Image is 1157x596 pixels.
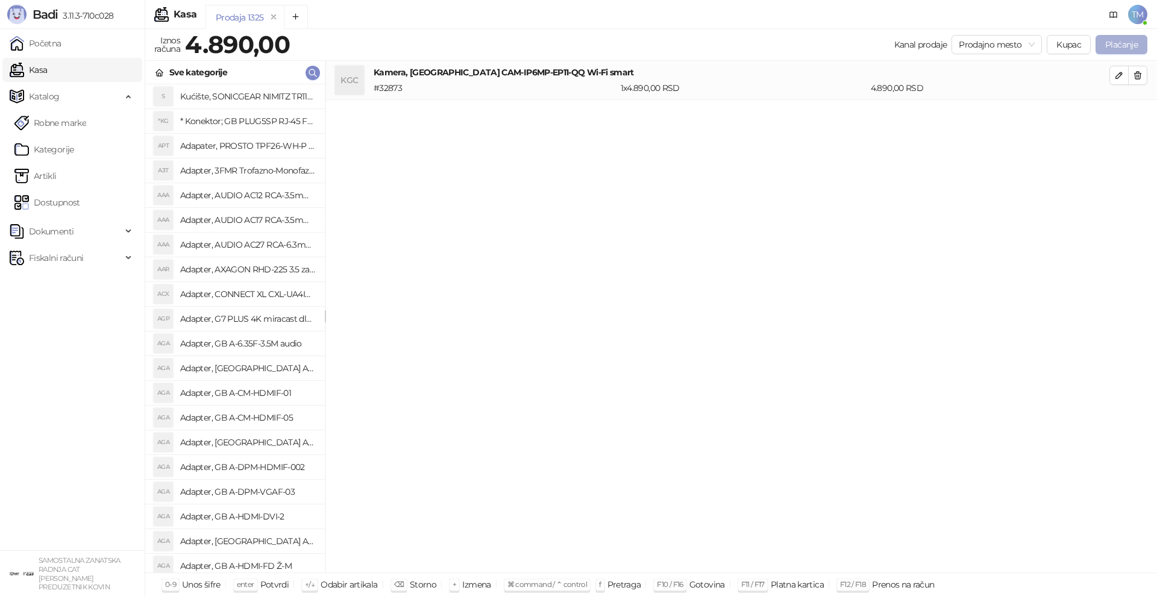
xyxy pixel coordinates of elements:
div: APT [154,136,173,155]
h4: Adapter, AUDIO AC17 RCA-3.5mm stereo [180,210,315,230]
h4: Adapter, GB A-CM-HDMIF-01 [180,383,315,403]
span: ↑/↓ [305,580,315,589]
strong: 4.890,00 [185,30,290,59]
span: 3.11.3-710c028 [58,10,113,21]
span: enter [237,580,254,589]
div: AGA [154,457,173,477]
div: AGA [154,507,173,526]
div: AGA [154,383,173,403]
div: Unos šifre [182,577,221,592]
a: Kategorije [14,137,74,162]
button: Add tab [284,5,308,29]
h4: Adapter, AUDIO AC12 RCA-3.5mm mono [180,186,315,205]
h4: Adapter, G7 PLUS 4K miracast dlna airplay za TV [180,309,315,328]
span: Fiskalni računi [29,246,83,270]
span: Dokumenti [29,219,74,243]
div: AGA [154,482,173,501]
a: Kasa [10,58,47,82]
h4: Adapter, GB A-6.35F-3.5M audio [180,334,315,353]
a: Dostupnost [14,190,80,215]
span: + [453,580,456,589]
button: Kupac [1047,35,1091,54]
div: Prenos na račun [872,577,934,592]
div: S [154,87,173,106]
div: 1 x 4.890,00 RSD [618,81,868,95]
div: A3T [154,161,173,180]
h4: Adapter, AUDIO AC27 RCA-6.3mm stereo [180,235,315,254]
div: AGA [154,556,173,576]
div: KGC [335,66,364,95]
h4: Adapter, AXAGON RHD-225 3.5 za 2x2.5 [180,260,315,279]
h4: Adapater, PROSTO TPF26-WH-P razdelnik [180,136,315,155]
div: AAA [154,186,173,205]
div: Gotovina [689,577,725,592]
h4: Adapter, [GEOGRAPHIC_DATA] A-HDMI-FC Ž-M [180,532,315,551]
div: Sve kategorije [169,66,227,79]
a: Početna [10,31,61,55]
div: 4.890,00 RSD [868,81,1112,95]
a: ArtikliArtikli [14,164,57,188]
div: AGA [154,408,173,427]
h4: Kamera, [GEOGRAPHIC_DATA] CAM-IP6MP-EP11-QQ Wi-Fi smart [374,66,1109,79]
div: Potvrdi [260,577,289,592]
span: f [599,580,601,589]
div: AAA [154,235,173,254]
span: ⌫ [394,580,404,589]
div: AGA [154,433,173,452]
div: Prodaja 1325 [216,11,263,24]
div: AGA [154,532,173,551]
div: # 32873 [371,81,618,95]
div: Kasa [174,10,196,19]
span: Badi [33,7,58,22]
div: Odabir artikala [321,577,377,592]
h4: Adapter, GB A-HDMI-DVI-2 [180,507,315,526]
h4: Adapter, GB A-DPM-HDMIF-002 [180,457,315,477]
div: Izmena [462,577,491,592]
img: Logo [7,5,27,24]
small: SAMOSTALNA ZANATSKA RADNJA CAT [PERSON_NAME] PREDUZETNIK KOVIN [39,556,121,591]
h4: Kućište, SONICGEAR NIMITZ TR1100 belo BEZ napajanja [180,87,315,106]
a: Robne marke [14,111,86,135]
span: F12 / F18 [840,580,866,589]
span: ⌘ command / ⌃ control [507,580,588,589]
button: Plaćanje [1096,35,1147,54]
h4: Adapter, GB A-CM-HDMIF-05 [180,408,315,427]
a: Dokumentacija [1104,5,1123,24]
span: Katalog [29,84,60,108]
span: 0-9 [165,580,176,589]
h4: Adapter, 3FMR Trofazno-Monofazni [180,161,315,180]
span: TM [1128,5,1147,24]
span: Prodajno mesto [959,36,1035,54]
div: grid [145,84,325,572]
div: Pretraga [607,577,641,592]
div: Kanal prodaje [894,38,947,51]
div: ACX [154,284,173,304]
h4: Adapter, [GEOGRAPHIC_DATA] A-AC-UKEU-001 UK na EU 7.5A [180,359,315,378]
div: AGA [154,359,173,378]
div: AGP [154,309,173,328]
img: 64x64-companyLogo-ae27db6e-dfce-48a1-b68e-83471bd1bffd.png [10,562,34,586]
div: AAA [154,210,173,230]
button: remove [266,12,281,22]
div: AGA [154,334,173,353]
div: Platna kartica [771,577,824,592]
h4: Adapter, CONNECT XL CXL-UA4IN1 putni univerzalni [180,284,315,304]
div: Storno [410,577,436,592]
span: F10 / F16 [657,580,683,589]
div: Iznos računa [152,33,183,57]
h4: * Konektor; GB PLUG5SP RJ-45 FTP Kat.5 [180,111,315,131]
span: F11 / F17 [741,580,765,589]
h4: Adapter, [GEOGRAPHIC_DATA] A-CMU3-LAN-05 hub [180,433,315,452]
h4: Adapter, GB A-HDMI-FD Ž-M [180,556,315,576]
div: AAR [154,260,173,279]
h4: Adapter, GB A-DPM-VGAF-03 [180,482,315,501]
